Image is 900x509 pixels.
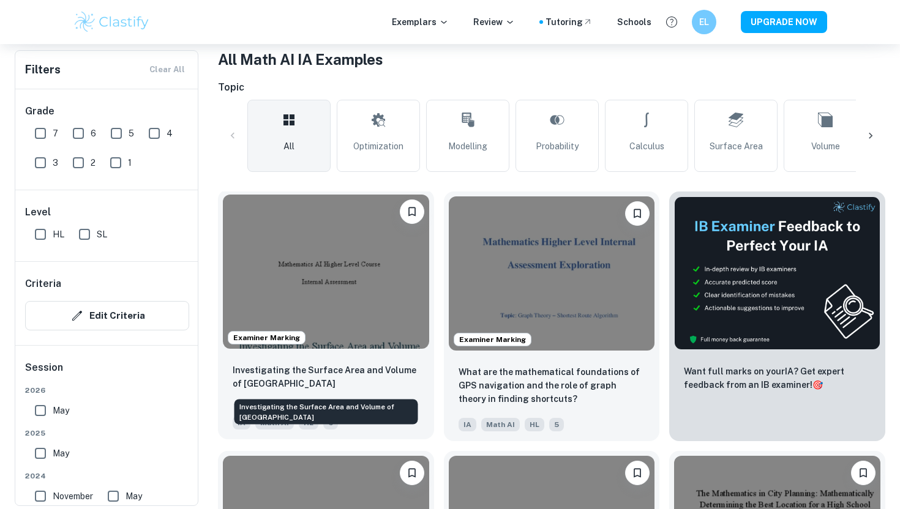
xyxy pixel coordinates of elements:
h6: Criteria [25,277,61,291]
span: Modelling [448,139,487,153]
p: Exemplars [392,15,449,29]
button: Help and Feedback [661,12,682,32]
p: What are the mathematical foundations of GPS navigation and the role of graph theory in finding s... [459,365,645,406]
p: Want full marks on your IA ? Get expert feedback from an IB examiner! [684,365,871,392]
span: 7 [53,127,58,140]
span: 🎯 [812,380,823,390]
button: UPGRADE NOW [741,11,827,33]
span: 5 [129,127,134,140]
span: HL [525,418,544,431]
h6: Session [25,360,189,385]
span: 2025 [25,428,189,439]
img: Clastify logo [73,10,151,34]
button: Bookmark [400,461,424,485]
span: 4 [167,127,173,140]
button: EL [692,10,716,34]
p: Investigating the Surface Area and Volume of Lake Titicaca [233,363,419,390]
span: Examiner Marking [454,334,531,345]
button: Bookmark [625,201,650,226]
span: 3 [53,156,58,169]
h6: Topic [218,80,885,95]
button: Edit Criteria [25,301,189,330]
button: Bookmark [400,199,424,224]
img: Thumbnail [674,196,880,350]
span: May [53,404,69,417]
p: Review [473,15,515,29]
span: HL [53,228,64,241]
div: Investigating the Surface Area and Volume of [GEOGRAPHIC_DATA] [234,399,418,425]
span: Volume [811,139,840,153]
button: Bookmark [851,461,876,485]
h1: All Math AI IA Examples [218,48,885,70]
span: Surface Area [710,139,763,153]
img: Math AI IA example thumbnail: Investigating the Surface Area and Volum [223,195,429,349]
h6: Filters [25,61,61,78]
span: IA [459,418,476,431]
span: 2026 [25,385,189,396]
span: All [283,139,294,153]
span: May [53,447,69,460]
button: Bookmark [625,461,650,485]
span: Examiner Marking [228,332,305,343]
span: Optimization [353,139,403,153]
a: Examiner MarkingBookmarkInvestigating the Surface Area and Volume of Lake TiticacaIAMath AIHL6 [218,191,434,441]
span: 6 [91,127,96,140]
a: Schools [617,15,651,29]
span: May [126,489,142,503]
a: Examiner MarkingBookmarkWhat are the mathematical foundations of GPS navigation and the role of g... [444,191,660,441]
span: Math AI [481,418,520,431]
span: Probability [536,139,579,153]
img: Math AI IA example thumbnail: What are the mathematical foundations of [449,196,655,351]
span: Calculus [629,139,664,153]
h6: Level [25,205,189,220]
span: 2024 [25,470,189,481]
span: SL [97,228,107,241]
a: ThumbnailWant full marks on yourIA? Get expert feedback from an IB examiner! [669,191,885,441]
h6: Grade [25,104,189,119]
span: November [53,489,93,503]
span: 5 [549,418,564,431]
a: Tutoring [546,15,593,29]
span: 1 [128,156,132,169]
span: 2 [91,156,96,169]
h6: EL [697,15,711,29]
